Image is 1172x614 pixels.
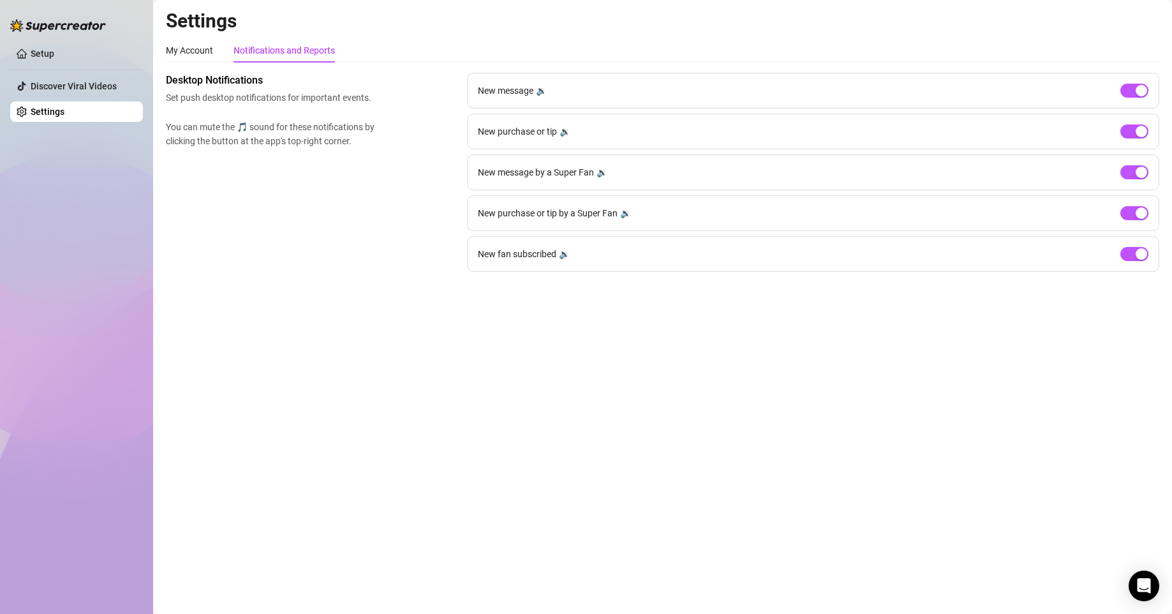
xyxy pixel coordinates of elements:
[478,247,556,261] span: New fan subscribed
[478,124,557,139] span: New purchase or tip
[536,84,547,98] div: 🔉
[478,206,618,220] span: New purchase or tip by a Super Fan
[31,49,54,59] a: Setup
[166,43,213,57] div: My Account
[1129,571,1159,601] div: Open Intercom Messenger
[166,73,380,88] span: Desktop Notifications
[166,9,1159,33] h2: Settings
[478,84,533,98] span: New message
[31,81,117,91] a: Discover Viral Videos
[620,206,631,220] div: 🔉
[10,19,106,32] img: logo-BBDzfeDw.svg
[234,43,335,57] div: Notifications and Reports
[559,247,570,261] div: 🔉
[478,165,594,179] span: New message by a Super Fan
[560,124,570,139] div: 🔉
[31,107,64,117] a: Settings
[166,120,380,148] span: You can mute the 🎵 sound for these notifications by clicking the button at the app's top-right co...
[166,91,380,105] span: Set push desktop notifications for important events.
[597,165,607,179] div: 🔉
